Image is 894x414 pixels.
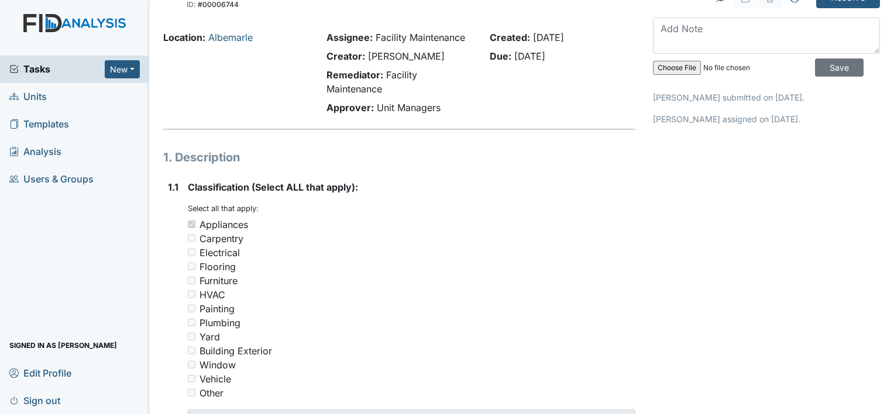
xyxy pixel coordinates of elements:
span: Signed in as [PERSON_NAME] [9,336,117,354]
a: Albemarle [208,32,253,43]
button: New [105,60,140,78]
span: [PERSON_NAME] [368,50,445,62]
h1: 1. Description [163,149,635,166]
p: [PERSON_NAME] assigned on [DATE]. [653,113,880,125]
span: Sign out [9,391,60,409]
input: Painting [188,305,195,312]
input: Yard [188,333,195,340]
input: Flooring [188,263,195,270]
div: Painting [200,302,235,316]
span: Unit Managers [377,102,441,113]
input: Furniture [188,277,195,284]
div: Window [200,358,236,372]
span: Users & Groups [9,170,94,188]
span: Units [9,88,47,106]
div: HVAC [200,288,225,302]
span: Facility Maintenance [376,32,465,43]
strong: Remediator: [326,69,383,81]
div: Plumbing [200,316,240,330]
input: Carpentry [188,234,195,242]
span: [DATE] [514,50,545,62]
input: Appliances [188,220,195,228]
input: HVAC [188,291,195,298]
div: Vehicle [200,372,231,386]
strong: Assignee: [326,32,373,43]
input: Plumbing [188,319,195,326]
strong: Approver: [326,102,374,113]
input: Window [188,361,195,368]
strong: Location: [163,32,205,43]
span: Templates [9,115,69,133]
span: [DATE] [533,32,564,43]
label: 1.1 [168,180,178,194]
input: Other [188,389,195,396]
div: Electrical [200,246,240,260]
p: [PERSON_NAME] submitted on [DATE]. [653,91,880,103]
small: Select all that apply: [188,204,259,213]
span: Edit Profile [9,364,71,382]
div: Other [200,386,223,400]
input: Electrical [188,249,195,256]
span: Analysis [9,143,61,161]
strong: Creator: [326,50,365,62]
strong: Due: [490,50,511,62]
div: Carpentry [200,232,243,246]
strong: Created: [490,32,530,43]
div: Furniture [200,274,238,288]
div: Yard [200,330,220,344]
input: Save [815,58,864,77]
a: Tasks [9,62,105,76]
input: Building Exterior [188,347,195,354]
div: Building Exterior [200,344,272,358]
div: Flooring [200,260,236,274]
span: Classification (Select ALL that apply): [188,181,358,193]
div: Appliances [200,218,248,232]
input: Vehicle [188,375,195,382]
